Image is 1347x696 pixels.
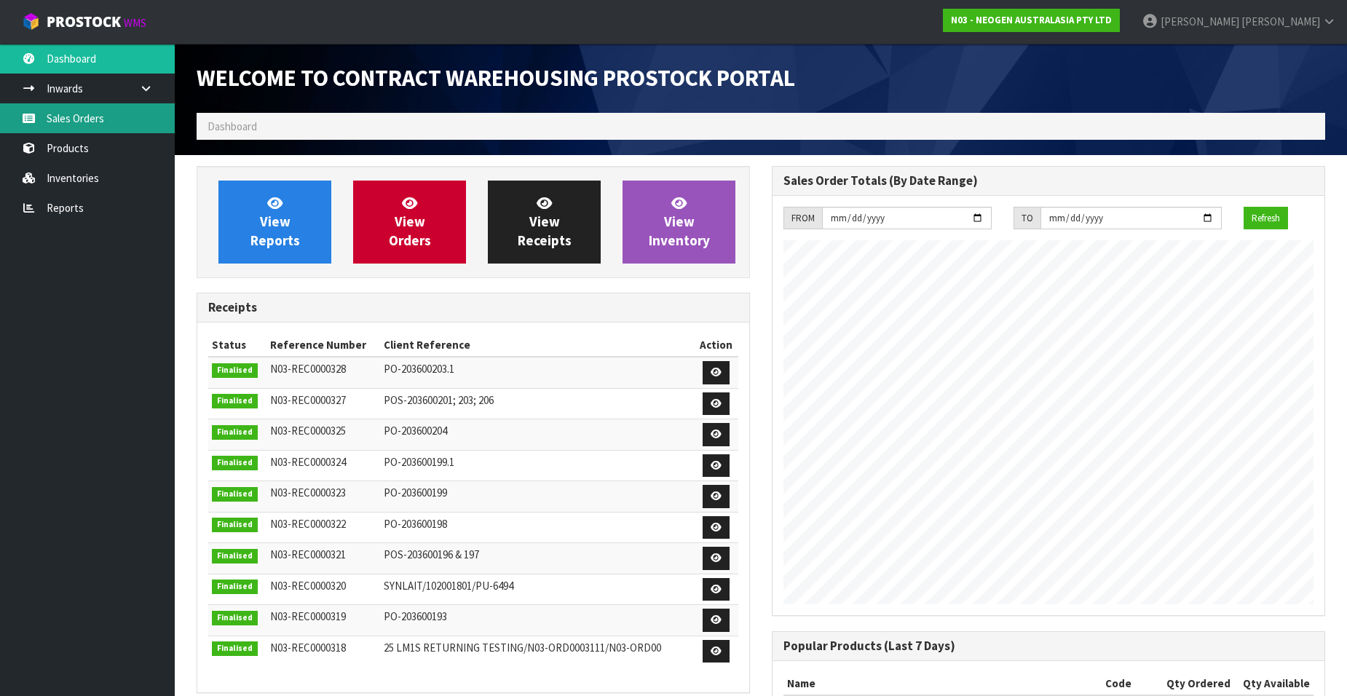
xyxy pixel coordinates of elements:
span: N03-REC0000328 [270,362,346,376]
span: N03-REC0000322 [270,517,346,531]
span: Dashboard [208,119,257,133]
span: Finalised [212,549,258,563]
span: N03-REC0000321 [270,547,346,561]
span: Finalised [212,394,258,408]
a: ViewOrders [353,181,466,264]
span: POS-203600201; 203; 206 [384,393,494,407]
span: N03-REC0000320 [270,579,346,593]
span: Finalised [212,518,258,532]
span: View Reports [250,194,300,249]
span: Finalised [212,456,258,470]
div: FROM [783,207,822,230]
img: cube-alt.png [22,12,40,31]
span: Finalised [212,580,258,594]
th: Action [694,333,738,357]
th: Reference Number [266,333,381,357]
span: N03-REC0000324 [270,455,346,469]
span: [PERSON_NAME] [1161,15,1239,28]
span: N03-REC0000325 [270,424,346,438]
span: Finalised [212,487,258,502]
span: Finalised [212,611,258,625]
th: Client Reference [380,333,694,357]
span: Finalised [212,363,258,378]
h3: Popular Products (Last 7 Days) [783,639,1314,653]
span: 25 LM1S RETURNING TESTING/N03-ORD0003111/N03-ORD00 [384,641,661,655]
th: Status [208,333,266,357]
th: Qty Available [1234,672,1314,695]
span: PO-203600198 [384,517,447,531]
span: [PERSON_NAME] [1241,15,1320,28]
th: Name [783,672,1102,695]
h3: Receipts [208,301,738,315]
a: ViewReceipts [488,181,601,264]
a: ViewReports [218,181,331,264]
span: View Receipts [518,194,572,249]
th: Qty Ordered [1158,672,1234,695]
span: Finalised [212,425,258,440]
span: PO-203600199.1 [384,455,454,469]
span: PO-203600204 [384,424,447,438]
a: ViewInventory [623,181,735,264]
span: Finalised [212,641,258,656]
span: POS-203600196 & 197 [384,547,479,561]
span: PO-203600199 [384,486,447,499]
small: WMS [124,16,146,30]
span: N03-REC0000323 [270,486,346,499]
span: View Orders [389,194,431,249]
span: PO-203600193 [384,609,447,623]
span: SYNLAIT/102001801/PU-6494 [384,579,513,593]
span: N03-REC0000319 [270,609,346,623]
h3: Sales Order Totals (By Date Range) [783,174,1314,188]
div: TO [1014,207,1040,230]
strong: N03 - NEOGEN AUSTRALASIA PTY LTD [951,14,1112,26]
span: N03-REC0000327 [270,393,346,407]
span: ProStock [47,12,121,31]
th: Code [1102,672,1158,695]
span: View Inventory [649,194,710,249]
span: Welcome to Contract Warehousing ProStock Portal [197,63,795,92]
span: N03-REC0000318 [270,641,346,655]
span: PO-203600203.1 [384,362,454,376]
button: Refresh [1244,207,1288,230]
